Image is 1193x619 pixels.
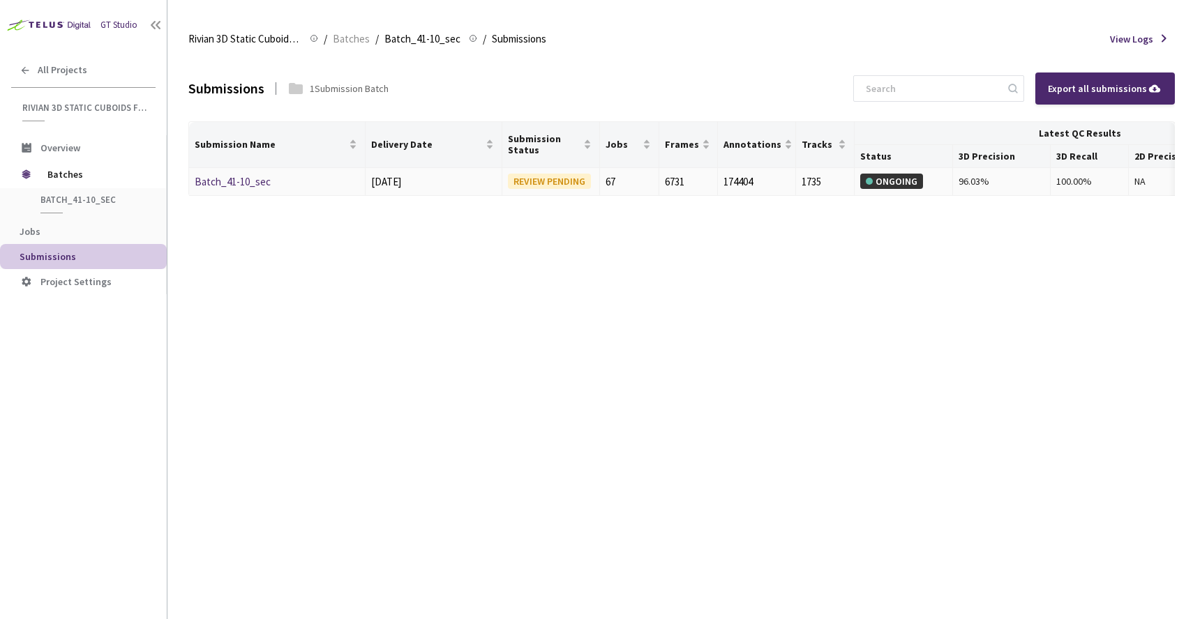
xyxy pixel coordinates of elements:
div: 174404 [723,174,790,190]
span: Annotations [723,139,781,150]
li: / [324,31,327,47]
th: Frames [659,122,718,168]
span: Jobs [20,225,40,238]
div: ONGOING [860,174,923,189]
th: Tracks [796,122,855,168]
th: 3D Precision [953,145,1051,168]
span: Rivian 3D Static Cuboids fixed[2024-25] [22,102,147,114]
span: Submissions [20,250,76,263]
input: Search [857,76,1006,101]
span: Delivery Date [371,139,483,150]
li: / [375,31,379,47]
th: 3D Recall [1051,145,1129,168]
div: 96.03% [959,174,1044,189]
span: Overview [40,142,80,154]
span: Batch_41-10_sec [384,31,460,47]
span: Submission Name [195,139,346,150]
span: Jobs [606,139,639,150]
a: Batch_41-10_sec [195,175,271,188]
div: 67 [606,174,652,190]
div: 100.00% [1056,174,1123,189]
th: Jobs [600,122,659,168]
div: 1 Submission Batch [310,81,389,96]
span: Tracks [802,139,835,150]
div: [DATE] [371,174,496,190]
th: Submission Status [502,122,600,168]
span: Submission Status [508,133,580,155]
span: View Logs [1110,31,1153,47]
span: Batches [47,160,143,188]
th: Submission Name [189,122,366,168]
span: Batches [333,31,370,47]
span: Rivian 3D Static Cuboids fixed[2024-25] [188,31,301,47]
a: Batches [330,31,373,46]
div: GT Studio [100,18,137,32]
div: 6731 [665,174,712,190]
th: Status [855,145,952,168]
th: Delivery Date [366,122,502,168]
div: 1735 [802,174,848,190]
div: Submissions [188,77,264,99]
div: REVIEW PENDING [508,174,591,189]
li: / [483,31,486,47]
span: Project Settings [40,275,112,288]
th: Annotations [718,122,796,168]
div: Export all submissions [1048,81,1162,96]
span: Submissions [492,31,546,47]
span: Frames [665,139,699,150]
span: Batch_41-10_sec [40,194,144,206]
span: All Projects [38,64,87,76]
